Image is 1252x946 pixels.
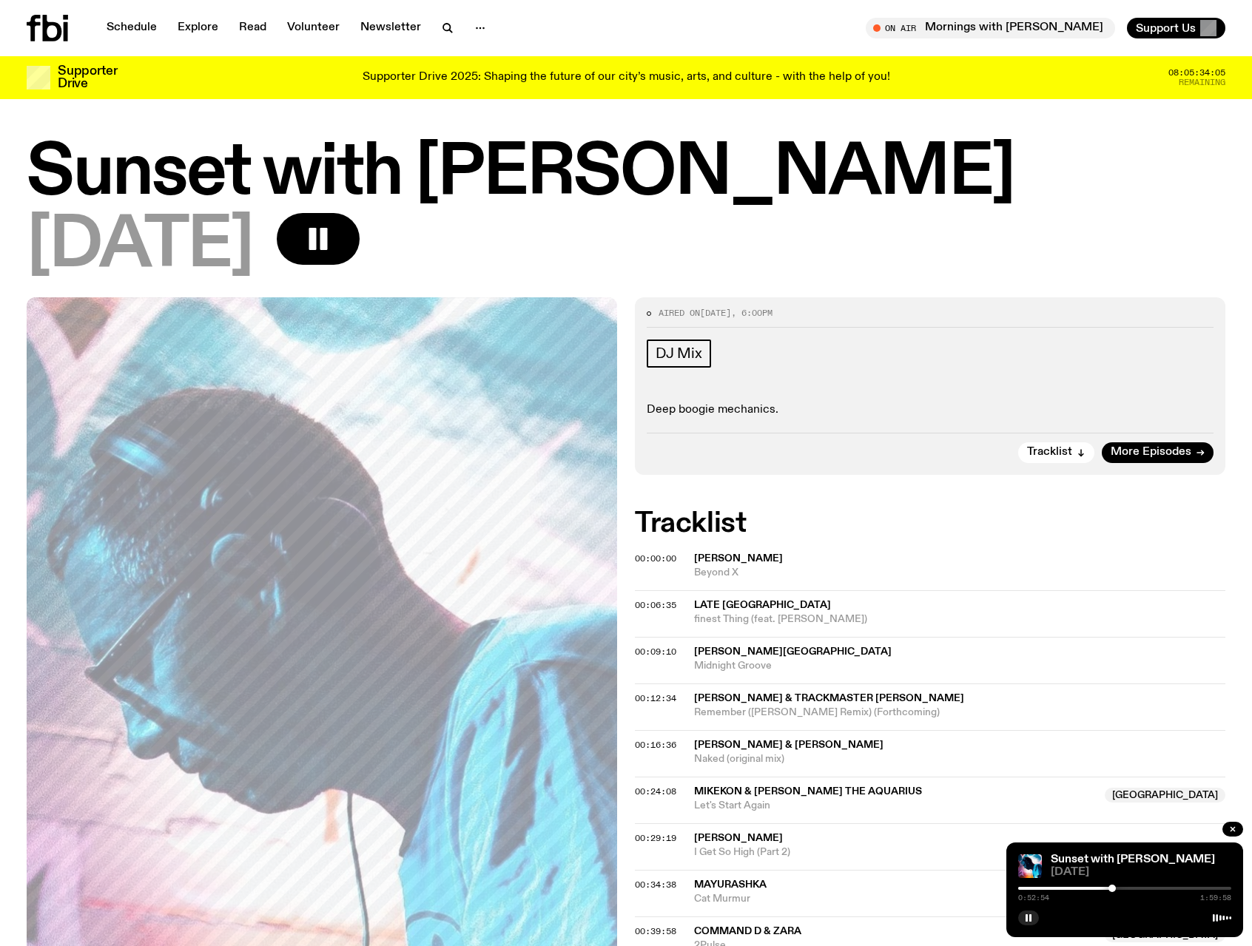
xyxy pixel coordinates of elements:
span: 00:09:10 [635,646,676,658]
span: 00:24:08 [635,785,676,797]
span: 00:39:58 [635,925,676,937]
a: Explore [169,18,227,38]
span: Remember ([PERSON_NAME] Remix) (Forthcoming) [694,706,1225,720]
span: 1:59:58 [1200,894,1231,902]
p: Deep boogie mechanics. [647,403,1214,417]
button: 00:16:36 [635,741,676,749]
button: 00:39:58 [635,928,676,936]
span: 00:06:35 [635,599,676,611]
span: 00:00:00 [635,553,676,564]
img: Simon Caldwell stands side on, looking downwards. He has headphones on. Behind him is a brightly ... [1018,854,1042,878]
span: Remaining [1179,78,1225,87]
span: finest Thing (feat. [PERSON_NAME]) [694,612,1225,626]
span: 00:16:36 [635,739,676,751]
span: 00:34:38 [635,879,676,891]
button: 00:29:19 [635,834,676,842]
span: I Get So High (Part 2) [694,845,1225,859]
span: Tracklist [1027,447,1072,458]
span: [DATE] [1051,867,1231,878]
span: Late [GEOGRAPHIC_DATA] [694,600,831,610]
span: [PERSON_NAME] & [PERSON_NAME] [694,740,884,750]
a: DJ Mix [647,339,711,368]
span: Midnight Groove [694,659,1225,673]
span: Naked (original mix) [694,752,1225,766]
span: DJ Mix [656,345,702,362]
span: Aired on [659,307,700,319]
span: Mikekon & [PERSON_NAME] The Aquarius [694,786,922,797]
a: Sunset with [PERSON_NAME] [1051,854,1215,865]
span: 0:52:54 [1018,894,1049,902]
button: 00:12:34 [635,695,676,703]
button: 00:24:08 [635,788,676,796]
span: [PERSON_NAME][GEOGRAPHIC_DATA] [694,646,892,657]
h2: Tracklist [635,510,1225,537]
span: [PERSON_NAME] & Trackmaster [PERSON_NAME] [694,693,964,703]
button: 00:34:38 [635,881,676,889]
button: 00:00:00 [635,555,676,563]
a: Newsletter [351,18,430,38]
span: [DATE] [700,307,731,319]
button: Support Us [1127,18,1225,38]
a: Schedule [98,18,166,38]
span: Command D & Zara [694,926,801,936]
button: 00:09:10 [635,648,676,656]
span: 00:29:19 [635,832,676,844]
span: Support Us [1136,21,1196,35]
h3: Supporter Drive [58,65,117,90]
a: Read [230,18,275,38]
span: Cat Murmur [694,892,1225,906]
span: 08:05:34:05 [1168,69,1225,77]
a: More Episodes [1102,442,1214,463]
span: More Episodes [1111,447,1191,458]
button: On AirMornings with [PERSON_NAME] [866,18,1115,38]
span: 00:12:34 [635,692,676,704]
span: [GEOGRAPHIC_DATA] [1105,788,1225,803]
button: Tracklist [1018,442,1094,463]
span: Mayurashka [694,879,767,890]
button: 00:06:35 [635,601,676,609]
span: [DATE] [27,213,253,280]
p: Supporter Drive 2025: Shaping the future of our city’s music, arts, and culture - with the help o... [363,71,890,84]
span: [PERSON_NAME] [694,833,783,843]
h1: Sunset with [PERSON_NAME] [27,141,1225,207]
span: [PERSON_NAME] [694,553,783,564]
a: Volunteer [278,18,349,38]
span: , 6:00pm [731,307,773,319]
span: Beyond X [694,566,1225,580]
span: Let's Start Again [694,799,1096,813]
